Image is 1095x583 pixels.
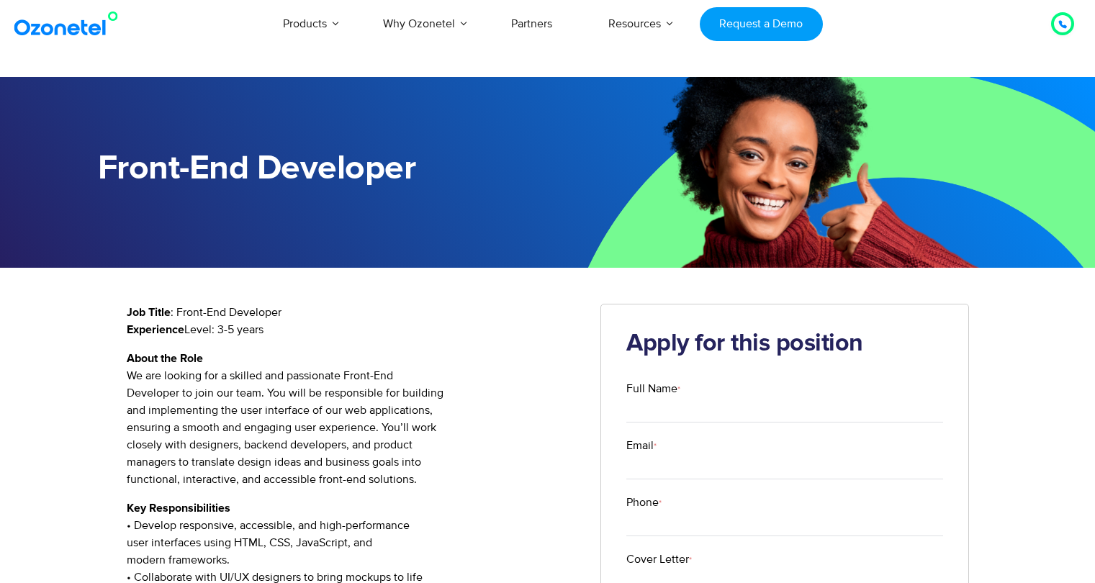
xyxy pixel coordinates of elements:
[98,149,548,189] h1: Front-End Developer
[626,380,943,397] label: Full Name
[626,330,943,358] h2: Apply for this position
[127,353,203,364] strong: About the Role
[127,502,230,514] strong: Key Responsibilities
[626,494,943,511] label: Phone
[626,437,943,454] label: Email
[127,307,171,318] strong: Job Title
[127,350,580,488] p: We are looking for a skilled and passionate Front-End Developer to join our team. You will be res...
[626,551,943,568] label: Cover Letter
[127,324,184,335] strong: Experience
[700,7,823,41] a: Request a Demo
[127,304,580,338] p: : Front-End Developer Level: 3-5 years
